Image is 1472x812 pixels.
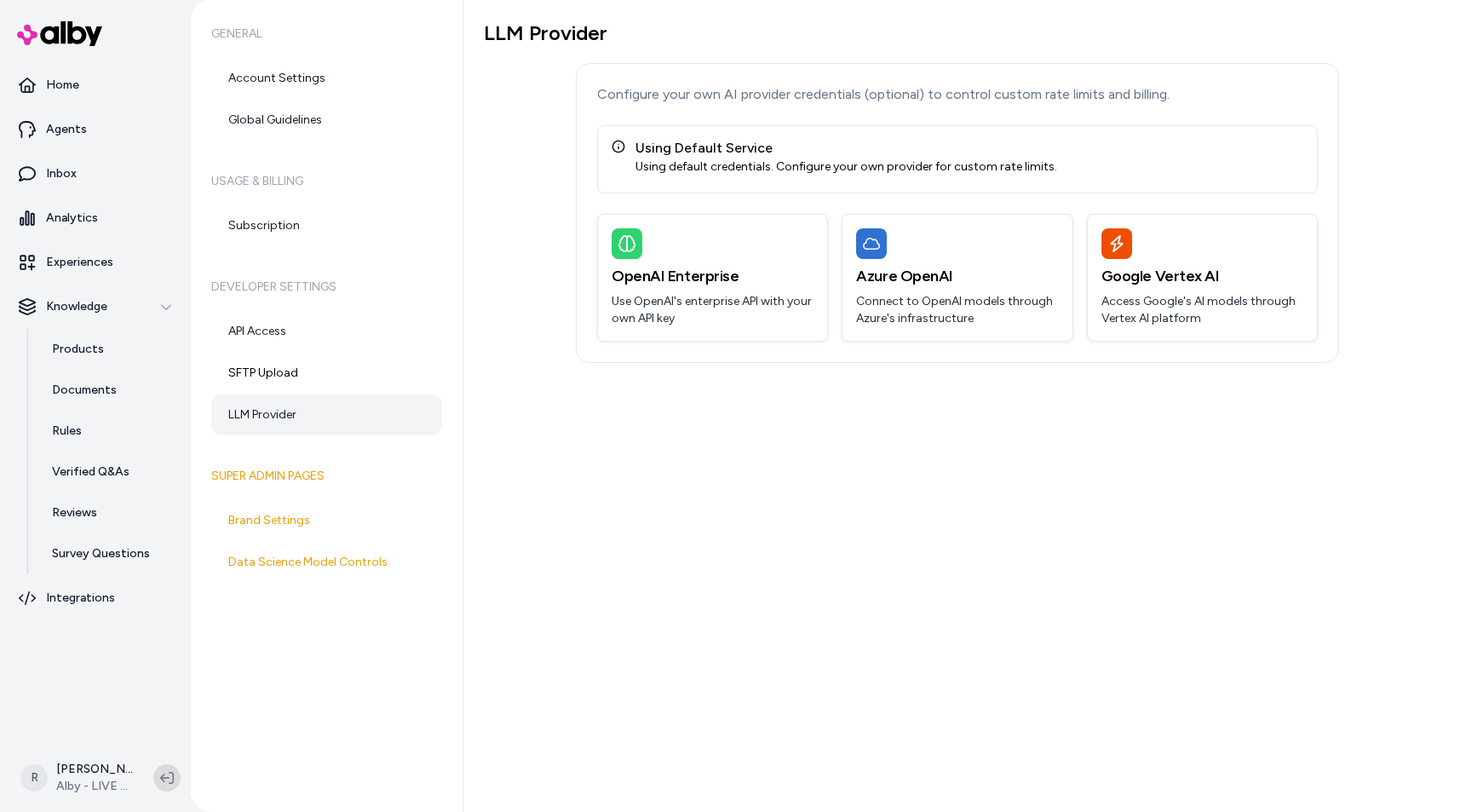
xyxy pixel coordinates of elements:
[211,542,442,583] a: Data Science Model Controls
[35,329,184,370] a: Products
[7,153,184,194] a: Inbox
[56,761,133,778] p: [PERSON_NAME]
[211,10,442,58] h6: General
[211,263,442,311] h6: Developer Settings
[597,84,1318,105] p: Configure your own AI provider credentials (optional) to control custom rate limits and billing.
[612,293,814,327] p: Use OpenAI's enterprise API with your own API key
[35,452,184,492] a: Verified Q&As
[7,198,184,239] a: Analytics
[211,158,442,205] h6: Usage & Billing
[52,423,82,440] p: Rules
[35,492,184,533] a: Reviews
[35,533,184,574] a: Survey Questions
[211,394,442,435] a: LLM Provider
[52,545,150,562] p: Survey Questions
[211,500,442,541] a: Brand Settings
[635,138,1057,158] div: Using Default Service
[46,254,113,271] p: Experiences
[46,77,79,94] p: Home
[211,205,442,246] a: Subscription
[46,210,98,227] p: Analytics
[211,452,442,500] h6: Super Admin Pages
[484,20,1431,46] h1: LLM Provider
[52,504,97,521] p: Reviews
[1101,264,1303,288] h3: Google Vertex AI
[52,382,117,399] p: Documents
[7,109,184,150] a: Agents
[7,65,184,106] a: Home
[612,264,814,288] h3: OpenAI Enterprise
[7,286,184,327] button: Knowledge
[211,100,442,141] a: Global Guidelines
[856,264,1058,288] h3: Azure OpenAI
[46,590,115,607] p: Integrations
[211,311,442,352] a: API Access
[46,121,87,138] p: Agents
[56,778,133,795] span: Alby - LIVE on [DOMAIN_NAME]
[46,298,107,315] p: Knowledge
[52,341,104,358] p: Products
[7,242,184,283] a: Experiences
[211,353,442,394] a: SFTP Upload
[35,411,184,452] a: Rules
[856,293,1058,327] p: Connect to OpenAI models through Azure's infrastructure
[211,58,442,99] a: Account Settings
[635,158,1057,176] div: Using default credentials. Configure your own provider for custom rate limits.
[46,165,77,182] p: Inbox
[17,21,102,46] img: alby Logo
[20,764,48,792] span: R
[7,578,184,619] a: Integrations
[52,464,129,481] p: Verified Q&As
[35,370,184,411] a: Documents
[1101,293,1303,327] p: Access Google's AI models through Vertex AI platform
[10,751,147,805] button: R[PERSON_NAME]Alby - LIVE on [DOMAIN_NAME]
